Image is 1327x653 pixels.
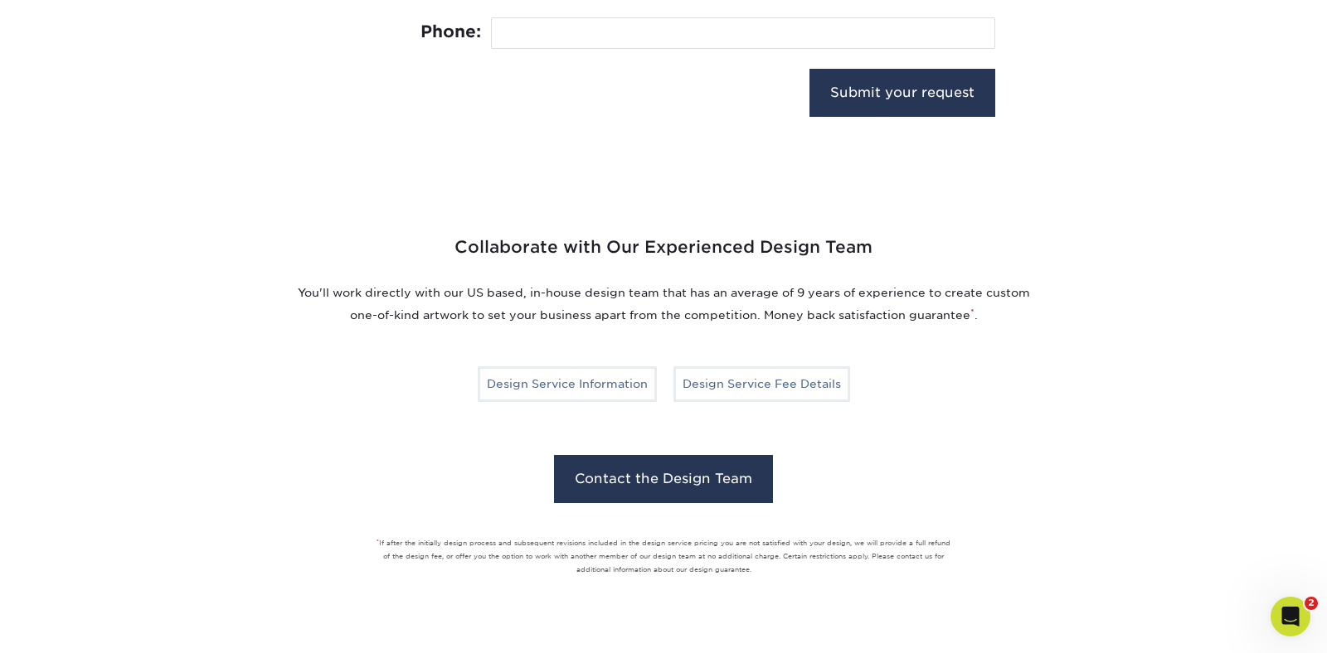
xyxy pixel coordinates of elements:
[373,536,954,576] div: If after the initially design process and subsequent revisions included in the design service pri...
[1305,597,1318,610] span: 2
[809,69,995,117] input: Submit your request
[290,282,1037,326] p: You'll work directly with our US based, in-house design team that has an average of 9 years of ex...
[332,69,584,133] iframe: reCAPTCHA
[554,455,773,503] a: Contact the Design Team
[332,17,481,46] label: Phone:
[290,233,1037,275] h2: Collaborate with Our Experienced Design Team
[673,366,850,401] a: Design Service Fee Details
[478,366,657,401] a: Design Service Information
[4,602,141,647] iframe: Google Customer Reviews
[1271,597,1310,636] iframe: Intercom live chat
